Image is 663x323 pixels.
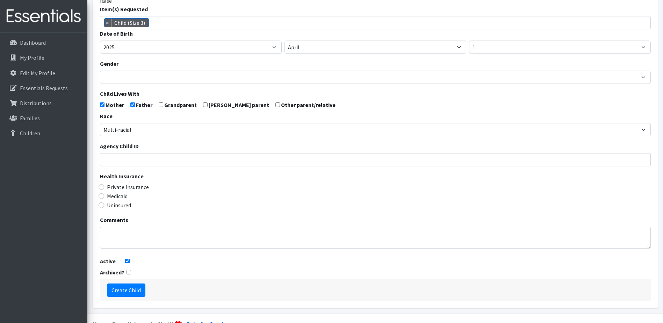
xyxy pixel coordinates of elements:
[3,96,85,110] a: Distributions
[100,142,139,150] label: Agency Child ID
[3,81,85,95] a: Essentials Requests
[20,70,55,77] p: Edit My Profile
[3,36,85,50] a: Dashboard
[3,126,85,140] a: Children
[100,112,113,120] label: Race
[107,283,145,297] input: Create Child
[3,111,85,125] a: Families
[100,216,128,224] label: Comments
[107,201,131,209] label: Uninsured
[100,29,133,38] label: Date of Birth
[20,100,52,107] p: Distributions
[281,101,336,109] label: Other parent/relative
[20,85,68,92] p: Essentials Requests
[164,101,197,109] label: Grandparent
[107,183,149,191] label: Private Insurance
[100,257,116,265] label: Active
[20,39,46,46] p: Dashboard
[3,5,85,28] img: HumanEssentials
[106,101,124,109] label: Mother
[136,101,152,109] label: Father
[3,66,85,80] a: Edit My Profile
[104,18,149,27] li: Child (Size 3)
[100,5,148,13] label: Item(s) Requested
[107,192,128,200] label: Medicaid
[100,89,139,98] label: Child Lives With
[20,130,40,137] p: Children
[100,59,118,68] label: Gender
[20,115,40,122] p: Families
[20,54,44,61] p: My Profile
[100,172,651,183] legend: Health Insurance
[105,19,111,27] span: ×
[209,101,269,109] label: [PERSON_NAME] parent
[100,268,124,277] label: Archived?
[3,51,85,65] a: My Profile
